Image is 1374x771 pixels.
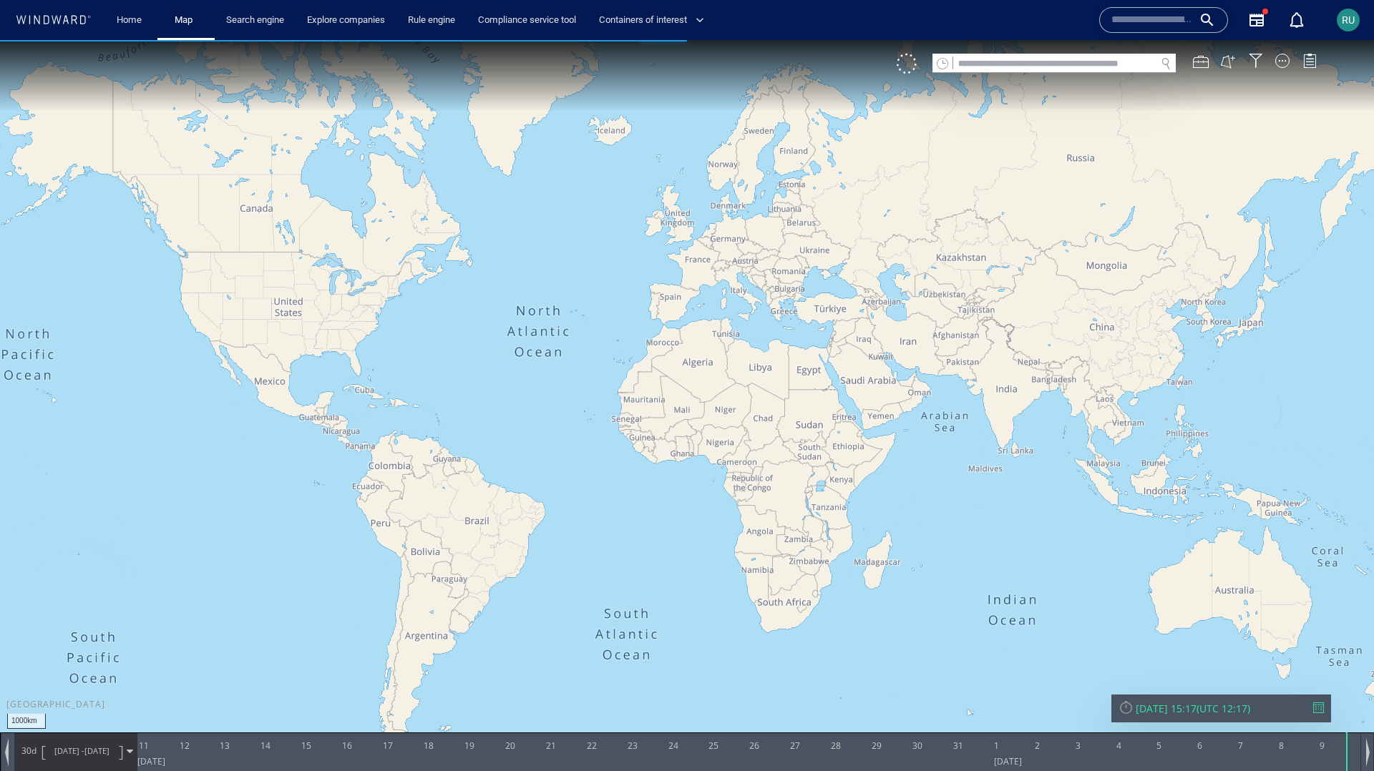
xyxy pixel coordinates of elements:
iframe: Chat [1313,707,1363,760]
div: Map Display [1275,14,1290,28]
div: 9 [1320,692,1325,715]
div: 2 [1035,692,1040,715]
span: RU [1342,14,1355,26]
a: Map [169,8,203,33]
div: 23 [628,692,638,715]
button: RU [1334,6,1363,34]
div: 27 [790,692,800,715]
div: [GEOGRAPHIC_DATA] [6,658,105,670]
div: 19 [464,692,474,715]
div: 4 [1116,692,1121,715]
div: 22 [587,692,597,715]
span: [DATE] [84,705,109,716]
div: 25 [708,692,718,715]
div: 1000km [7,674,46,689]
div: 11 [139,692,149,715]
div: 28 [831,692,841,715]
button: Containers of interest [593,8,716,33]
span: UTC 12:17 [1199,662,1247,675]
span: Path Length [19,704,39,717]
div: 20 [505,692,515,715]
div: 1 [994,692,999,715]
div: 30d[DATE] -[DATE] [15,693,137,729]
a: Compliance service tool [472,8,582,33]
div: 15 [301,692,311,715]
div: 3 [1076,692,1081,715]
div: 6 [1197,692,1202,715]
button: Create an AOI. [1220,14,1236,29]
span: Containers of interest [599,12,704,29]
div: Filter [1249,14,1263,28]
div: 30 [912,692,922,715]
div: Time: Tue Sep 09 2025 15:17:49 GMT+0300 (Israel Daylight Time) [1345,692,1362,731]
div: 29 [872,692,882,715]
div: Click to show unselected vessels [897,14,917,34]
div: 16 [342,692,352,715]
button: Map [163,8,209,33]
a: Rule engine [402,8,461,33]
a: Explore companies [301,8,391,33]
div: 24 [668,692,678,715]
a: Search engine [220,8,290,33]
button: Home [106,8,152,33]
div: 17 [383,692,393,715]
div: Map Tools [1193,14,1209,29]
div: 5 [1156,692,1161,715]
div: [DATE] 15:17 [1136,662,1197,675]
span: [DATE] - [54,705,84,716]
div: 21 [546,692,556,715]
div: 8 [1279,692,1284,715]
a: Home [111,8,147,33]
div: Legend [1302,14,1317,28]
span: ) [1247,662,1250,675]
div: 7 [1238,692,1243,715]
div: 13 [220,692,230,715]
div: Current time: Tue Sep 09 2025 15:17:49 GMT+0300 (Israel Daylight Time) [1345,692,1346,731]
div: 14 [260,692,271,715]
div: [DATE] [137,715,165,731]
div: 12 [180,692,190,715]
div: 18 [424,692,434,715]
div: 26 [749,692,759,715]
div: [DATE] 15:17(UTC 12:17) [1119,662,1324,675]
span: ( [1197,662,1199,675]
div: [DATE] [994,715,1022,731]
div: Reset Time [1119,659,1134,674]
div: 31 [953,692,963,715]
